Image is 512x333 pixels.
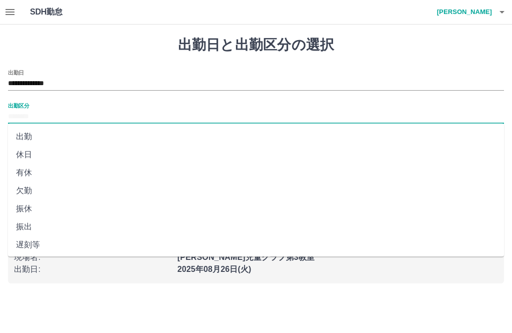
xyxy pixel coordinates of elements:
label: 出勤日 [8,69,24,76]
li: 振出 [8,218,504,236]
li: 欠勤 [8,182,504,200]
li: 休業 [8,254,504,272]
label: 出勤区分 [8,102,29,109]
li: 遅刻等 [8,236,504,254]
li: 出勤 [8,128,504,146]
li: 有休 [8,164,504,182]
li: 休日 [8,146,504,164]
b: 2025年08月26日(火) [177,265,251,273]
li: 振休 [8,200,504,218]
p: 出勤日 : [14,263,171,275]
h1: 出勤日と出勤区分の選択 [8,37,504,54]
